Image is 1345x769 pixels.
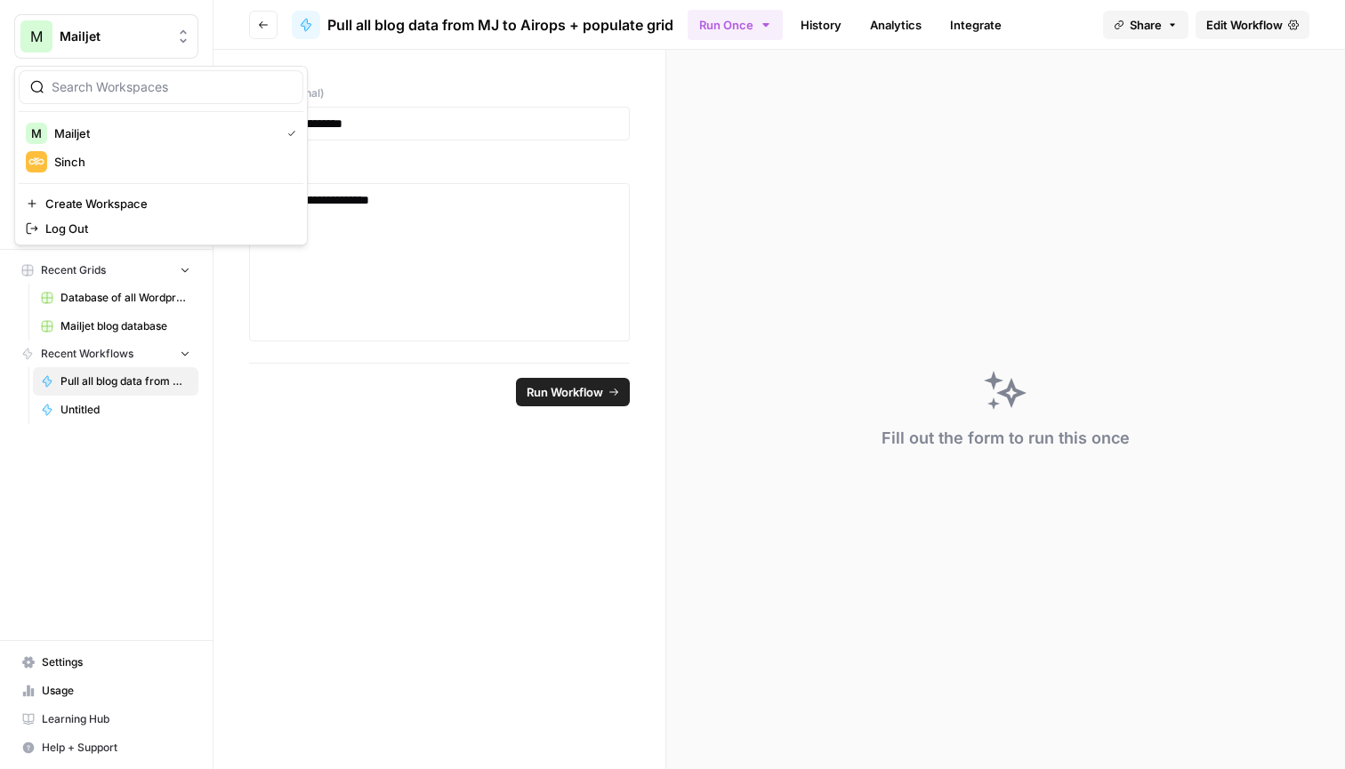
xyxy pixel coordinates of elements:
span: Pull all blog data from MJ to Airops + populate grid [327,14,673,36]
span: Usage [42,683,190,699]
a: Settings [14,648,198,677]
a: Pull all blog data from MJ to Airops + populate grid [292,11,673,39]
a: Pull all blog data from MJ to Airops + populate grid [33,367,198,396]
img: Sinch Logo [26,151,47,172]
a: Usage [14,677,198,705]
button: Run Once [688,10,783,40]
a: Learning Hub [14,705,198,733]
a: Untitled [33,396,198,424]
span: Learning Hub [42,711,190,727]
span: Pull all blog data from MJ to Airops + populate grid [60,373,190,389]
button: Share [1103,11,1188,39]
a: Integrate [939,11,1012,39]
label: Content [249,162,630,178]
a: Database of all Wordpress media [33,284,198,312]
a: Mailjet blog database [33,312,198,340]
button: Help + Support [14,733,198,762]
input: Search Workspaces [52,78,292,96]
span: Mailjet [60,28,167,45]
span: M [30,26,43,47]
span: Sinch [54,153,289,171]
span: Run Workflow [527,383,603,401]
span: Create Workspace [45,195,289,212]
a: Log Out [19,216,303,241]
span: Log Out [45,220,289,237]
div: Workspace: Mailjet [14,66,308,245]
button: Run Workflow [516,378,630,406]
span: Database of all Wordpress media [60,290,190,306]
button: Workspace: Mailjet [14,14,198,59]
button: Recent Workflows [14,340,198,367]
div: Fill out the form to run this once [882,426,1130,451]
button: Recent Grids [14,257,198,284]
span: M [31,124,42,142]
span: Settings [42,654,190,670]
label: Title [249,85,630,101]
span: Edit Workflow [1206,16,1283,34]
span: Share [1130,16,1162,34]
a: Edit Workflow [1196,11,1309,39]
span: Recent Workflows [41,346,133,362]
a: Create Workspace [19,191,303,216]
span: Untitled [60,402,190,418]
span: Mailjet blog database [60,318,190,334]
span: Help + Support [42,740,190,756]
a: History [790,11,852,39]
a: Analytics [859,11,932,39]
span: Recent Grids [41,262,106,278]
span: Mailjet [54,124,273,142]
